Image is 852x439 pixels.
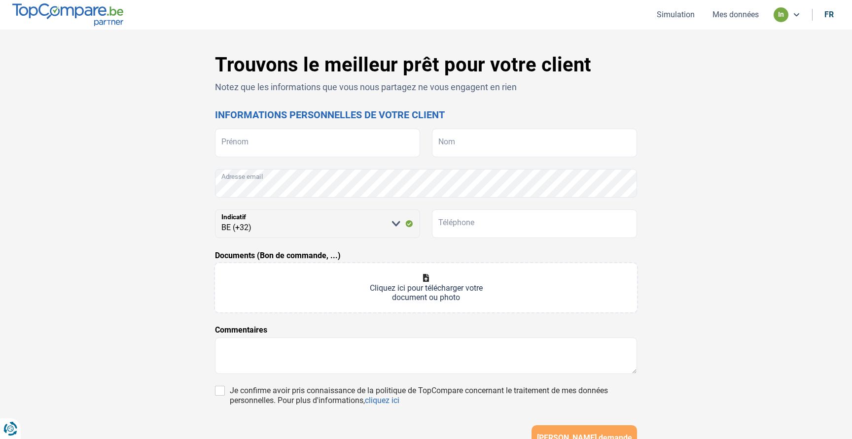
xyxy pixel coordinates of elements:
[215,250,341,262] label: Documents (Bon de commande, ...)
[230,386,637,405] div: Je confirme avoir pris connaissance de la politique de TopCompare concernant le traitement de mes...
[710,9,762,20] button: Mes données
[215,324,267,336] label: Commentaires
[654,9,698,20] button: Simulation
[432,209,637,238] input: 401020304
[215,209,420,238] select: Indicatif
[774,7,788,22] div: in
[824,10,834,19] div: fr
[12,3,123,26] img: TopCompare.be
[215,109,637,121] h2: Informations personnelles de votre client
[215,81,637,93] p: Notez que les informations que vous nous partagez ne vous engagent en rien
[215,53,637,77] h1: Trouvons le meilleur prêt pour votre client
[365,396,399,405] a: cliquez ici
